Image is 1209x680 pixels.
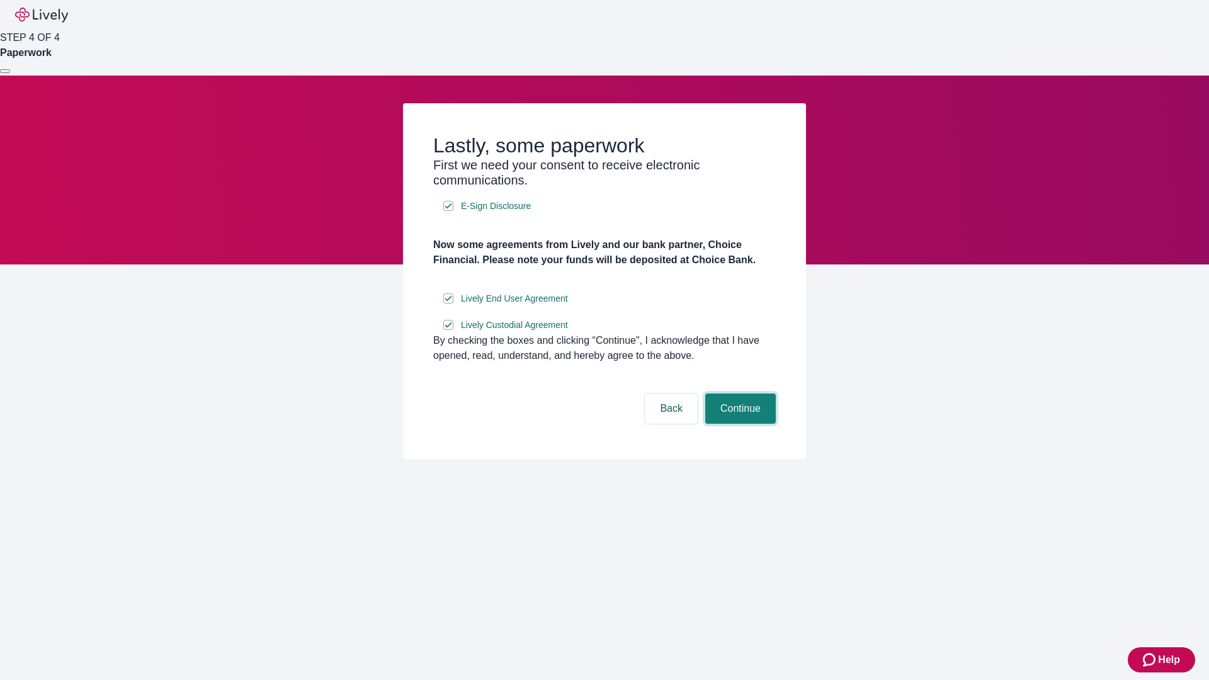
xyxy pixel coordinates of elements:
button: Continue [705,394,776,424]
img: Lively [15,8,68,23]
h4: Now some agreements from Lively and our bank partner, Choice Financial. Please note your funds wi... [433,237,776,268]
h2: Lastly, some paperwork [433,133,776,157]
h3: First we need your consent to receive electronic communications. [433,157,776,188]
span: Lively End User Agreement [461,292,568,305]
button: Back [645,394,698,424]
span: Help [1158,652,1180,667]
svg: Zendesk support icon [1143,652,1158,667]
a: e-sign disclosure document [458,317,570,333]
a: e-sign disclosure document [458,198,533,214]
div: By checking the boxes and clicking “Continue", I acknowledge that I have opened, read, understand... [433,333,776,363]
span: Lively Custodial Agreement [461,319,568,332]
span: E-Sign Disclosure [461,200,531,213]
a: e-sign disclosure document [458,291,570,307]
button: Zendesk support iconHelp [1128,647,1195,672]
